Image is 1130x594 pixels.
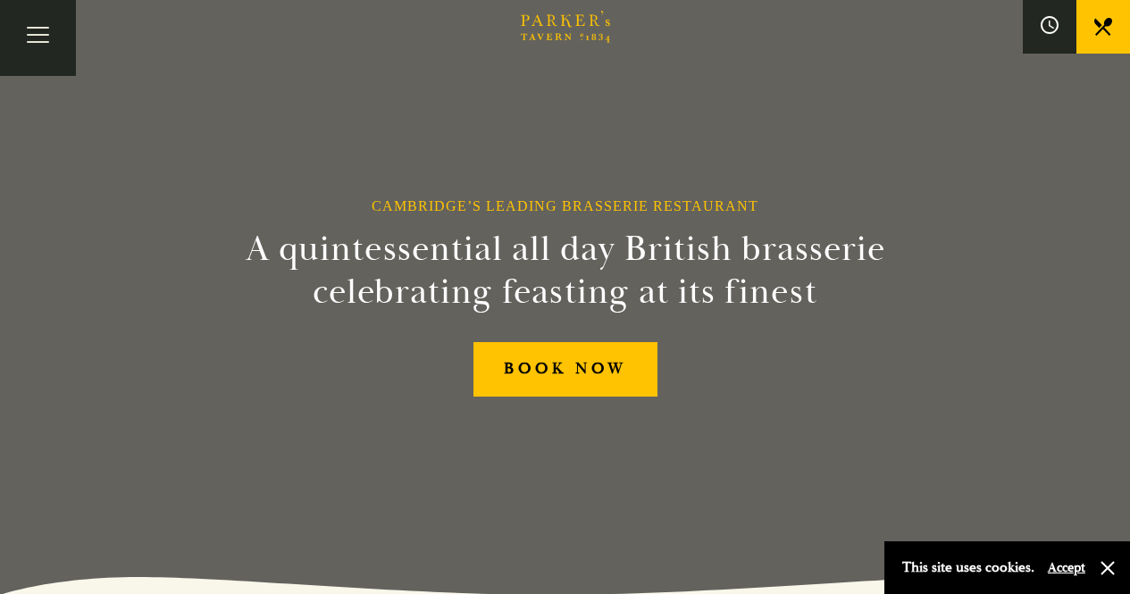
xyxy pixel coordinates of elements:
[902,555,1034,581] p: This site uses cookies.
[473,342,657,397] a: BOOK NOW
[372,197,758,214] h1: Cambridge’s Leading Brasserie Restaurant
[1048,559,1085,576] button: Accept
[158,228,973,314] h2: A quintessential all day British brasserie celebrating feasting at its finest
[1099,559,1117,577] button: Close and accept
